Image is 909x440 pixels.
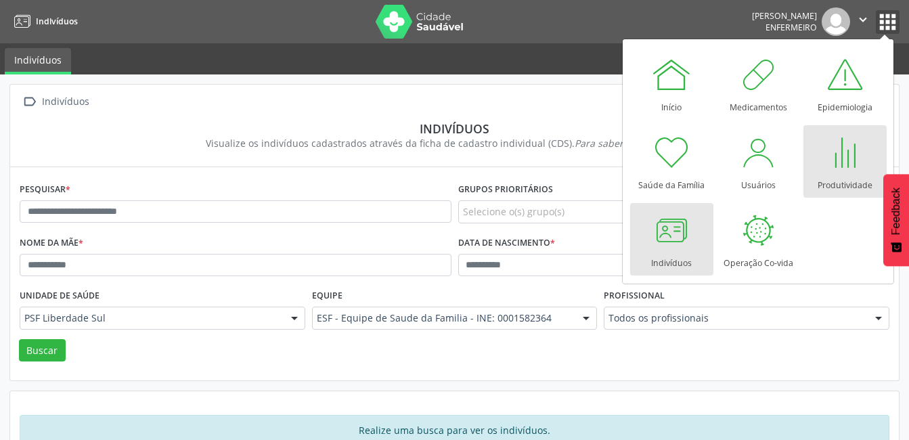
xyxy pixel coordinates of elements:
[575,137,703,150] i: Para saber mais,
[850,7,876,36] button: 
[312,286,342,307] label: Equipe
[717,203,800,276] a: Operação Co-vida
[608,311,862,325] span: Todos os profissionais
[36,16,78,27] span: Indivíduos
[9,10,78,32] a: Indivíduos
[39,92,91,112] div: Indivíduos
[876,10,900,34] button: apps
[19,339,66,362] button: Buscar
[29,121,880,136] div: Indivíduos
[5,48,71,74] a: Indivíduos
[717,125,800,198] a: Usuários
[766,22,817,33] span: Enfermeiro
[803,125,887,198] a: Produtividade
[717,47,800,120] a: Medicamentos
[20,233,83,254] label: Nome da mãe
[856,12,870,27] i: 
[604,286,665,307] label: Profissional
[890,188,902,235] span: Feedback
[20,92,39,112] i: 
[458,233,555,254] label: Data de nascimento
[317,311,570,325] span: ESF - Equipe de Saude da Familia - INE: 0001582364
[24,311,278,325] span: PSF Liberdade Sul
[463,204,564,219] span: Selecione o(s) grupo(s)
[803,47,887,120] a: Epidemiologia
[883,174,909,266] button: Feedback - Mostrar pesquisa
[20,179,70,200] label: Pesquisar
[20,286,99,307] label: Unidade de saúde
[630,125,713,198] a: Saúde da Família
[29,136,880,150] div: Visualize os indivíduos cadastrados através da ficha de cadastro individual (CDS).
[458,179,553,200] label: Grupos prioritários
[630,47,713,120] a: Início
[20,92,91,112] a:  Indivíduos
[752,10,817,22] div: [PERSON_NAME]
[630,203,713,276] a: Indivíduos
[822,7,850,36] img: img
